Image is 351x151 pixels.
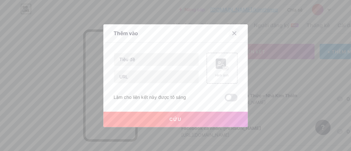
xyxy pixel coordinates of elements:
font: Cứu [169,116,182,122]
input: Tiêu đề [114,53,199,66]
font: Thêm vào [114,30,138,36]
font: Làm cho liên kết này được tô sáng [114,94,186,100]
input: URL [114,70,199,83]
button: Cứu [103,112,248,127]
font: Hình ảnh [215,73,229,77]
